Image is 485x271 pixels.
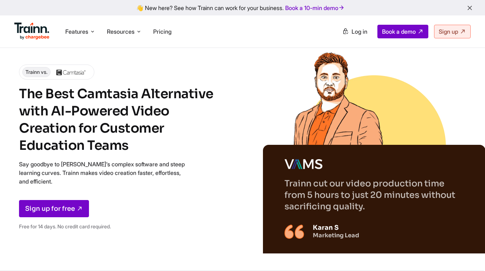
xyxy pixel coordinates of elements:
img: testimonial [284,224,304,239]
img: camtasia [56,68,86,76]
p: Karan S [313,224,359,232]
a: Log in [338,25,372,38]
span: Resources [107,28,135,35]
div: 👋 New here? See how Trainn can work for your business. [4,4,481,11]
a: Book a demo [377,25,428,38]
a: Book a 10-min demo [284,3,346,13]
a: Pricing [153,28,171,35]
span: Book a demo [382,28,416,35]
h1: The Best Camtasia Alternative with AI-Powered Video Creation for Customer Education Teams [19,85,227,154]
span: Sign up [439,28,458,35]
img: buildops [284,159,323,169]
img: Trainn Logo [14,23,50,40]
iframe: Chat Widget [449,237,485,271]
span: Features [65,28,88,35]
span: Log in [352,28,367,35]
img: sabina dangal [283,43,387,147]
a: Sign up for free [19,200,89,217]
p: Trainn cut our video production time from 5 hours to just 20 minutes without sacrificing quality. [284,178,464,212]
p: Free for 14 days. No credit card required. [19,222,191,231]
span: Trainn vs. [22,67,51,77]
p: Marketing Lead [313,232,359,239]
p: Say goodbye to [PERSON_NAME]’s complex software and steep learning curves. Trainn makes video cre... [19,160,191,186]
a: Sign up [434,25,471,38]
